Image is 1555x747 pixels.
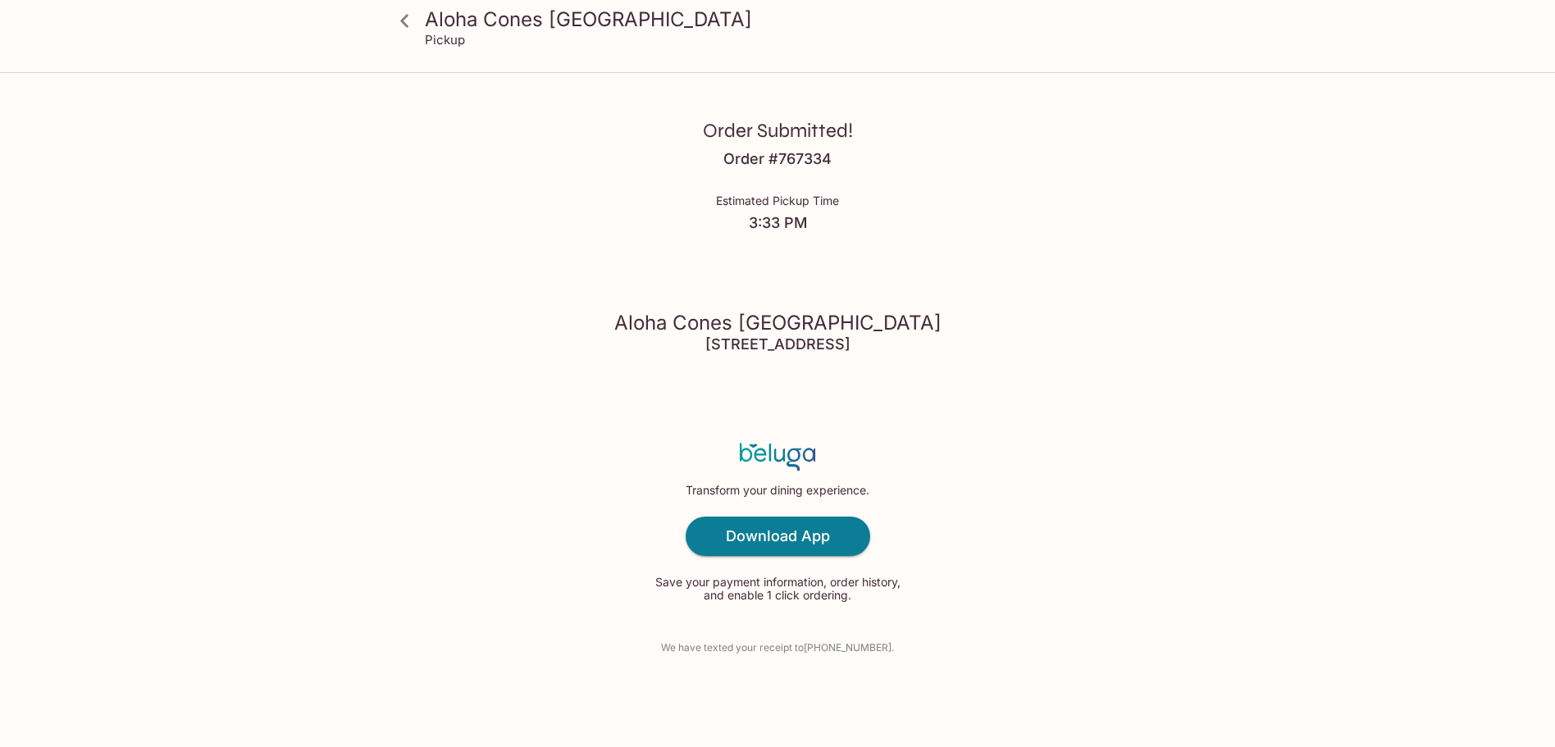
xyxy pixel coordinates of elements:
a: Download App [686,517,870,556]
p: Transform your dining experience. [686,484,869,497]
p: Save your payment information, order history, and enable 1 click ordering. [650,576,905,602]
p: We have texted your receipt to [PHONE_NUMBER] . [661,640,894,655]
h3: Order Submitted! [703,118,853,143]
p: Estimated Pickup Time [716,194,839,207]
h3: Aloha Cones [GEOGRAPHIC_DATA] [425,7,1158,32]
h3: Aloha Cones [GEOGRAPHIC_DATA] [614,310,942,335]
h4: [STREET_ADDRESS] [705,335,850,353]
p: Pickup [425,32,465,48]
img: Beluga [740,443,816,471]
h4: 3:33 PM [716,214,839,232]
h4: Download App [726,527,830,545]
h4: Order # 767334 [723,150,832,168]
